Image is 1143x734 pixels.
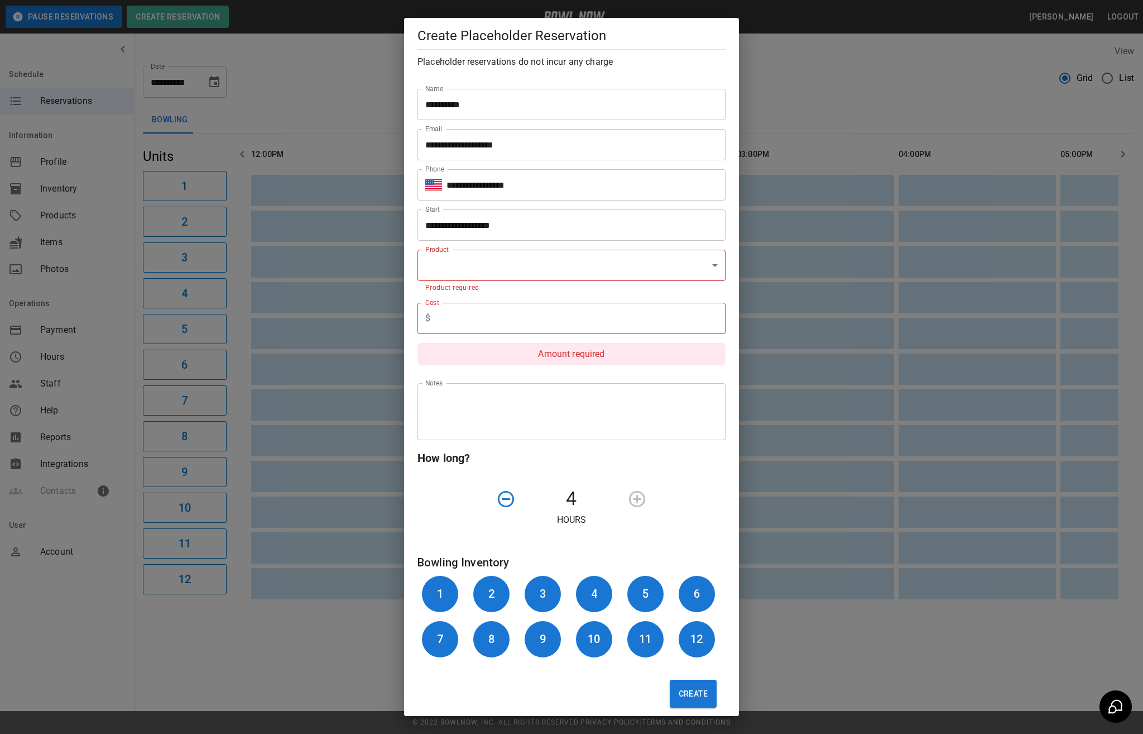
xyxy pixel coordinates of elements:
[417,250,726,281] div: ​
[473,621,510,657] button: 8
[488,630,494,648] h6: 8
[437,630,443,648] h6: 7
[627,621,664,657] button: 11
[425,312,430,325] p: $
[591,585,597,603] h6: 4
[425,164,444,174] label: Phone
[679,621,715,657] button: 12
[588,630,600,648] h6: 10
[525,621,561,657] button: 9
[639,630,651,648] h6: 11
[425,283,718,294] p: Product required
[422,621,458,657] button: 7
[576,576,612,612] button: 4
[425,204,440,214] label: Start
[437,585,443,603] h6: 1
[679,576,715,612] button: 6
[417,54,726,70] h6: Placeholder reservations do not incur any charge
[525,576,561,612] button: 3
[417,27,726,45] h5: Create Placeholder Reservation
[670,680,717,708] button: Create
[576,621,612,657] button: 10
[417,554,726,571] h6: Bowling Inventory
[694,585,700,603] h6: 6
[417,449,726,467] h6: How long?
[425,177,442,193] button: Select country
[540,585,546,603] h6: 3
[488,585,494,603] h6: 2
[540,630,546,648] h6: 9
[417,343,726,365] p: Amount required
[690,630,703,648] h6: 12
[642,585,649,603] h6: 5
[520,487,623,511] h4: 4
[417,513,726,527] p: Hours
[422,576,458,612] button: 1
[473,576,510,612] button: 2
[627,576,664,612] button: 5
[417,209,718,241] input: Choose date, selected date is Sep 21, 2025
